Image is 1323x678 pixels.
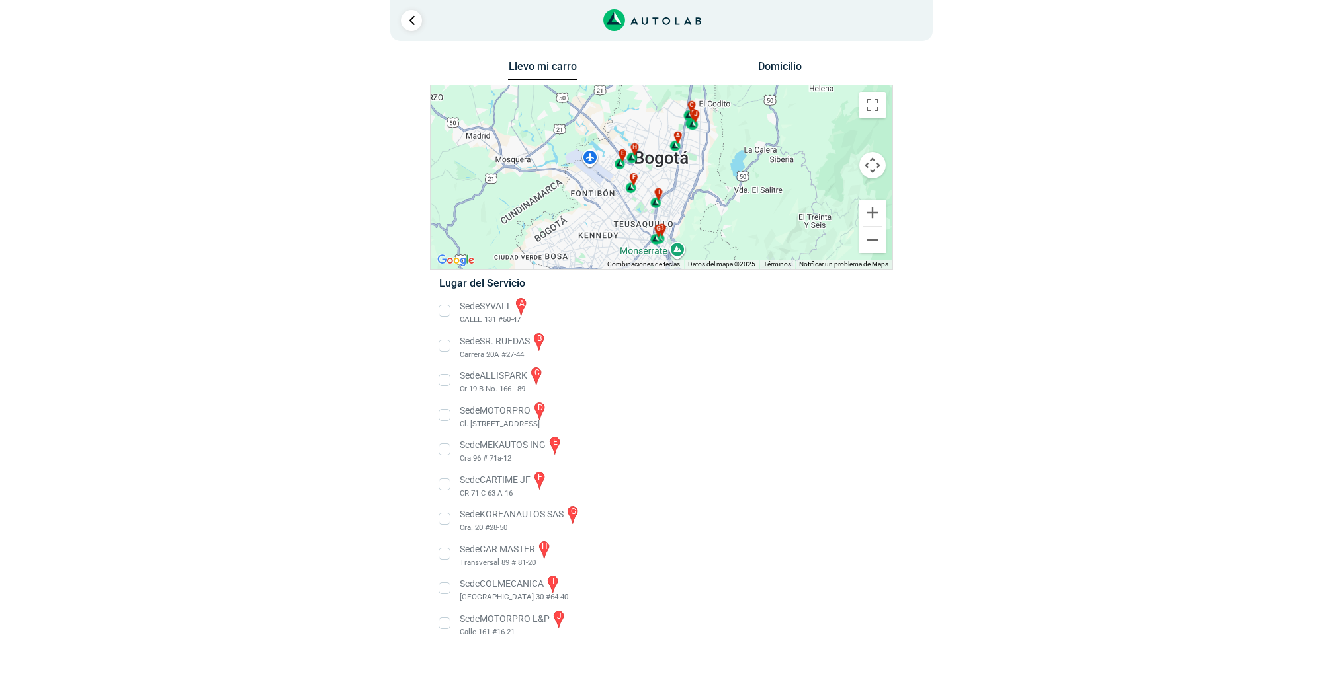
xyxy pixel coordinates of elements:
span: a [676,132,680,141]
button: Llevo mi carro [508,60,577,81]
button: Cambiar a la vista en pantalla completa [859,92,886,118]
span: e [621,149,624,159]
button: Combinaciones de teclas [607,260,680,269]
button: Reducir [859,227,886,253]
span: j [694,110,697,119]
button: Domicilio [746,60,815,79]
img: Google [434,252,478,269]
span: f [632,173,636,182]
a: Términos (se abre en una nueva pestaña) [763,260,791,268]
button: Ampliar [859,200,886,226]
span: g [656,225,660,234]
span: c [690,101,694,110]
a: Ir al paso anterior [401,10,422,31]
span: b [660,224,664,233]
button: Controles de visualización del mapa [859,152,886,178]
span: i [658,188,660,198]
h5: Lugar del Servicio [439,277,883,289]
span: Datos del mapa ©2025 [688,260,755,268]
a: Abre esta zona en Google Maps (se abre en una nueva ventana) [434,252,478,269]
a: Notificar un problema de Maps [799,260,888,268]
a: Link al sitio de autolab [603,13,702,26]
span: h [632,143,636,153]
span: d [692,109,696,118]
